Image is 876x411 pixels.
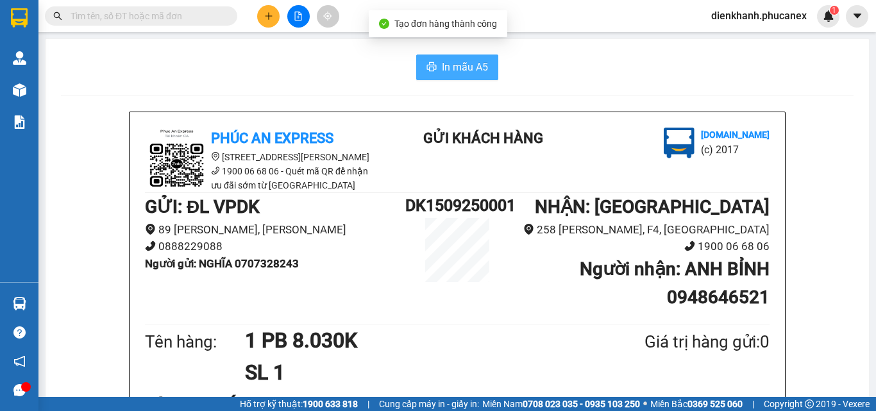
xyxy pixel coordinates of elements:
li: 0888229088 [145,238,405,255]
span: Miền Nam [482,397,640,411]
img: warehouse-icon [13,297,26,310]
span: | [752,397,754,411]
span: environment [211,152,220,161]
span: copyright [805,399,814,408]
span: In mẫu A5 [442,59,488,75]
span: plus [264,12,273,21]
button: file-add [287,5,310,28]
strong: 1900 633 818 [303,399,358,409]
span: search [53,12,62,21]
input: Tìm tên, số ĐT hoặc mã đơn [71,9,222,23]
b: Gửi khách hàng [423,130,543,146]
b: NHẬN : [GEOGRAPHIC_DATA] [535,196,770,217]
h1: 1 PB 8.030K [245,324,582,356]
span: check-circle [379,19,389,29]
b: Người nhận : ANH BỈNH 0948646521 [580,258,770,308]
span: caret-down [852,10,863,22]
sup: 1 [830,6,839,15]
span: environment [145,224,156,235]
li: 258 [PERSON_NAME], F4, [GEOGRAPHIC_DATA] [509,221,770,239]
span: 1 [832,6,836,15]
span: dienkhanh.phucanex [701,8,817,24]
span: message [13,384,26,396]
span: environment [523,224,534,235]
span: Tạo đơn hàng thành công [394,19,497,29]
img: logo-vxr [11,8,28,28]
img: warehouse-icon [13,83,26,97]
div: Giá trị hàng gửi: 0 [582,329,770,355]
li: 89 [PERSON_NAME], [PERSON_NAME] [145,221,405,239]
b: [DOMAIN_NAME] [701,130,770,140]
h1: SL 1 [245,356,582,389]
div: Tên hàng: [145,329,245,355]
span: question-circle [13,326,26,339]
li: (c) 2017 [701,142,770,158]
button: plus [257,5,280,28]
span: printer [426,62,437,74]
li: 1900 06 68 06 - Quét mã QR để nhận ưu đãi sớm từ [GEOGRAPHIC_DATA] [145,164,376,192]
b: Người gửi : NGHĨA 0707328243 [145,257,299,270]
b: Phúc An Express [211,130,333,146]
span: phone [211,166,220,175]
img: logo.jpg [145,128,209,192]
button: printerIn mẫu A5 [416,55,498,80]
span: phone [684,240,695,251]
button: caret-down [846,5,868,28]
img: icon-new-feature [823,10,834,22]
b: GỬI : ĐL VPDK [145,196,260,217]
h1: DK1509250001 [405,193,509,218]
img: solution-icon [13,115,26,129]
li: 1900 06 68 06 [509,238,770,255]
span: notification [13,355,26,367]
span: aim [323,12,332,21]
li: [STREET_ADDRESS][PERSON_NAME] [145,150,376,164]
span: Miền Bắc [650,397,743,411]
span: | [367,397,369,411]
strong: 0369 525 060 [687,399,743,409]
span: Hỗ trợ kỹ thuật: [240,397,358,411]
strong: 0708 023 035 - 0935 103 250 [523,399,640,409]
img: warehouse-icon [13,51,26,65]
span: phone [145,240,156,251]
img: logo.jpg [664,128,695,158]
span: file-add [294,12,303,21]
button: aim [317,5,339,28]
span: Cung cấp máy in - giấy in: [379,397,479,411]
span: ⚪️ [643,401,647,407]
